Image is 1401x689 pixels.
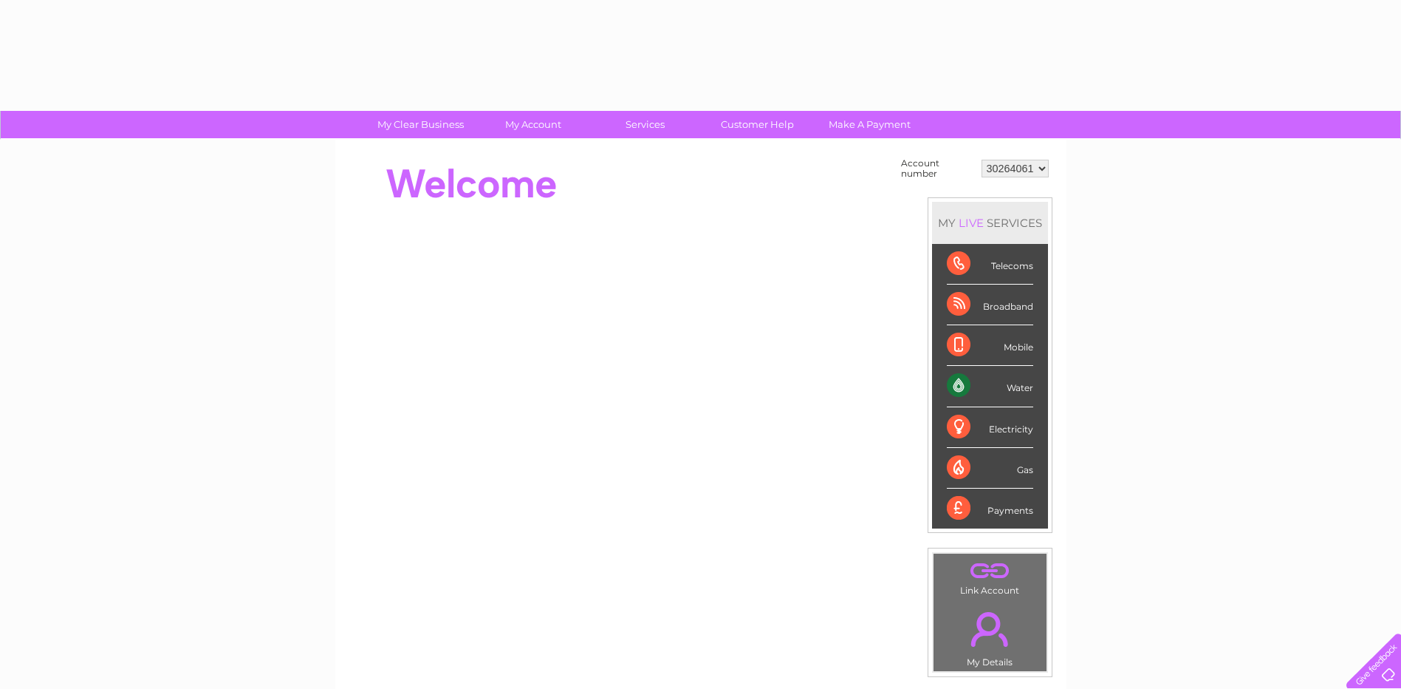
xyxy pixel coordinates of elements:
[584,111,706,138] a: Services
[897,155,978,183] td: Account number
[696,111,818,138] a: Customer Help
[947,325,1033,366] div: Mobile
[947,244,1033,285] div: Telecoms
[933,600,1047,672] td: My Details
[932,202,1048,244] div: MY SERVICES
[956,216,987,230] div: LIVE
[937,557,1043,583] a: .
[933,553,1047,600] td: Link Account
[937,603,1043,655] a: .
[809,111,931,138] a: Make A Payment
[947,407,1033,448] div: Electricity
[947,489,1033,529] div: Payments
[947,285,1033,325] div: Broadband
[947,366,1033,407] div: Water
[472,111,594,138] a: My Account
[360,111,482,138] a: My Clear Business
[947,448,1033,489] div: Gas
